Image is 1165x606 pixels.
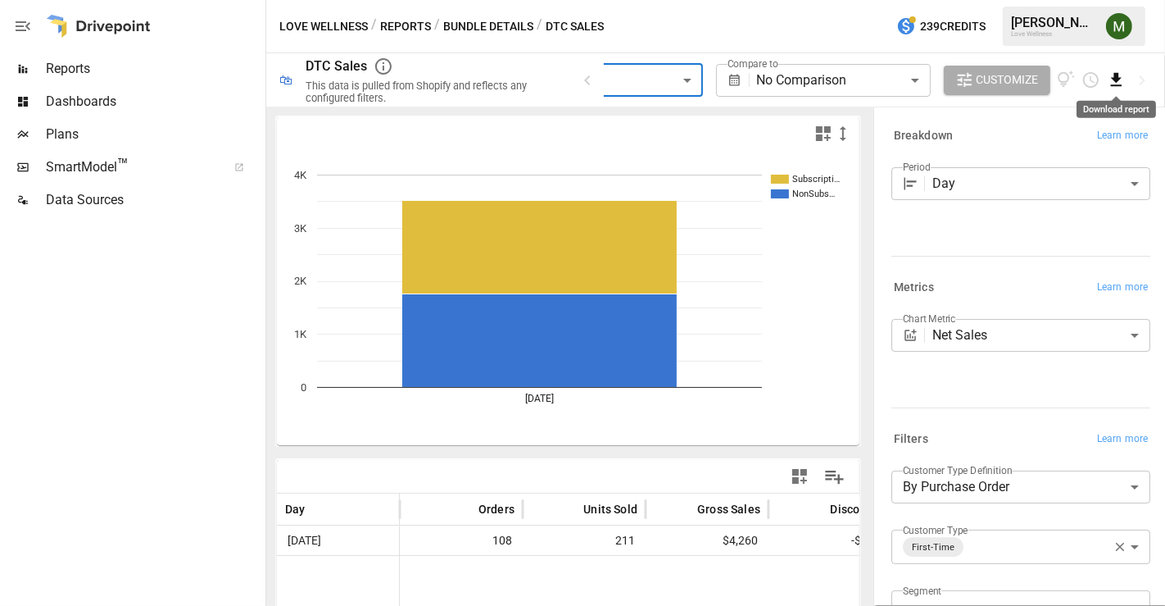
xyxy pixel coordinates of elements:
label: Segment [903,584,941,598]
span: Gross Sales [697,501,760,517]
span: $4,260 [654,526,760,555]
span: Day [285,501,306,517]
div: By Purchase Order [891,471,1150,503]
span: Units Sold [583,501,637,517]
span: Learn more [1097,431,1148,448]
label: Period [903,160,931,174]
label: Compare to [728,57,778,71]
span: Reports [46,59,262,79]
span: 239 Credits [920,16,986,37]
div: / [537,16,542,37]
div: Download report [1077,101,1156,118]
div: [PERSON_NAME] [1011,15,1096,30]
span: [DATE] [285,526,324,555]
button: Love Wellness [279,16,368,37]
div: 🛍 [279,72,292,88]
span: ™ [117,155,129,175]
button: Sort [673,498,696,521]
div: This data is pulled from Shopify and reflects any configured filters. [306,80,558,104]
h6: Filters [894,431,928,449]
span: First-Time [905,538,961,557]
text: [DATE] [525,393,554,404]
span: Data Sources [46,190,262,210]
span: Customize [977,70,1039,90]
label: Customer Type Definition [903,463,1013,477]
span: 211 [531,526,637,555]
div: Net Sales [932,319,1150,352]
text: 2K [294,276,307,288]
text: Subscripti… [792,174,840,185]
text: 1K [294,328,307,340]
span: Plans [46,125,262,144]
span: Dashboards [46,92,262,112]
div: DTC Sales [306,58,367,74]
span: -$659 [777,526,883,555]
div: Day [932,167,1150,200]
h6: Metrics [894,279,934,297]
text: 3K [294,222,307,235]
div: / [434,16,440,37]
span: Orders [478,501,515,517]
label: Chart Metric [903,312,956,326]
label: Customer Type [903,523,968,537]
span: Learn more [1097,280,1148,296]
span: 108 [408,526,515,555]
button: Sort [559,498,582,521]
h6: Breakdown [894,127,953,145]
img: Meredith Lacasse [1106,13,1132,39]
div: No Comparison [756,64,930,97]
text: 0 [301,381,306,394]
button: Meredith Lacasse [1096,3,1142,49]
button: Sort [805,498,828,521]
div: Love Wellness [1011,30,1096,38]
span: Discounts [830,501,883,517]
button: Schedule report [1081,71,1100,89]
button: 239Credits [890,11,992,42]
svg: A chart. [277,150,847,445]
text: 4K [294,169,307,181]
span: SmartModel [46,157,216,177]
span: Learn more [1097,128,1148,144]
button: Download report [1107,71,1126,89]
button: Reports [380,16,431,37]
button: Customize [944,66,1050,95]
button: Sort [307,498,330,521]
button: Sort [454,498,477,521]
button: View documentation [1057,66,1076,95]
text: NonSubs… [792,189,835,199]
button: Manage Columns [816,458,853,495]
div: / [371,16,377,37]
button: Bundle Details [443,16,533,37]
